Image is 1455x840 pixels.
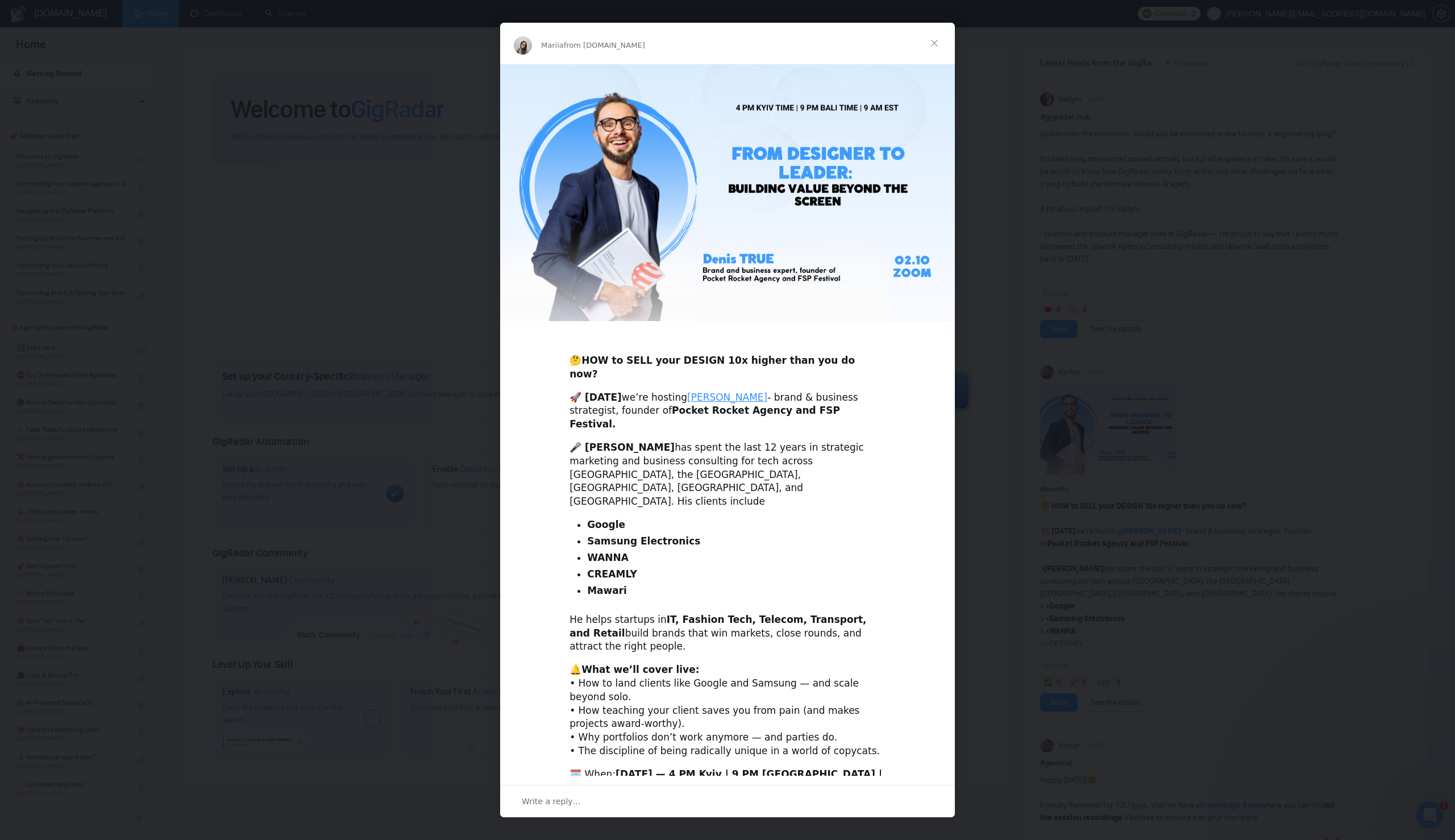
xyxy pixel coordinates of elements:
b: [DATE] — 4 PM Kyiv | 9 PM [GEOGRAPHIC_DATA] | 9 AM EST [569,768,882,793]
div: has spent the last 12 years in strategic marketing and business consulting for tech across [GEOGR... [569,441,886,509]
div: He helps startups in build brands that win markets, close rounds, and attract the right people. [569,613,886,654]
b: Mawari [587,585,627,596]
img: Profile image for Mariia [514,36,532,55]
span: Mariia [541,41,564,49]
div: 🤔 [569,340,886,381]
span: from [DOMAIN_NAME] [564,41,645,49]
div: we’re hosting - brand & business strategist, founder of [569,391,886,431]
b: Samsung Electronics [587,535,700,547]
b: IT, Fashion Tech, Telecom, Transport, and Retail [569,614,866,639]
span: Write a reply… [522,794,581,809]
b: 🔔What we’ll cover live: [569,664,699,675]
b: 🚀 [DATE] [569,392,622,403]
b: CREAMLY [587,568,637,580]
a: [PERSON_NAME] [687,392,767,403]
b: Pocket Rocket Agency and FSP Festival. [569,405,840,430]
b: HOW to SELL your DESIGN 10x higher than you do now? [569,355,855,380]
span: Close [914,23,955,64]
b: 🎤 [PERSON_NAME] [569,442,675,453]
div: 🗓️ When: 📍 Where: or to your calendar [569,768,886,822]
b: Google [587,519,625,530]
div: • How to land clients like Google and Samsung — and scale beyond solo. • How teaching your client... [569,663,886,758]
b: WANNA [587,552,629,563]
div: Open conversation and reply [500,785,955,817]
